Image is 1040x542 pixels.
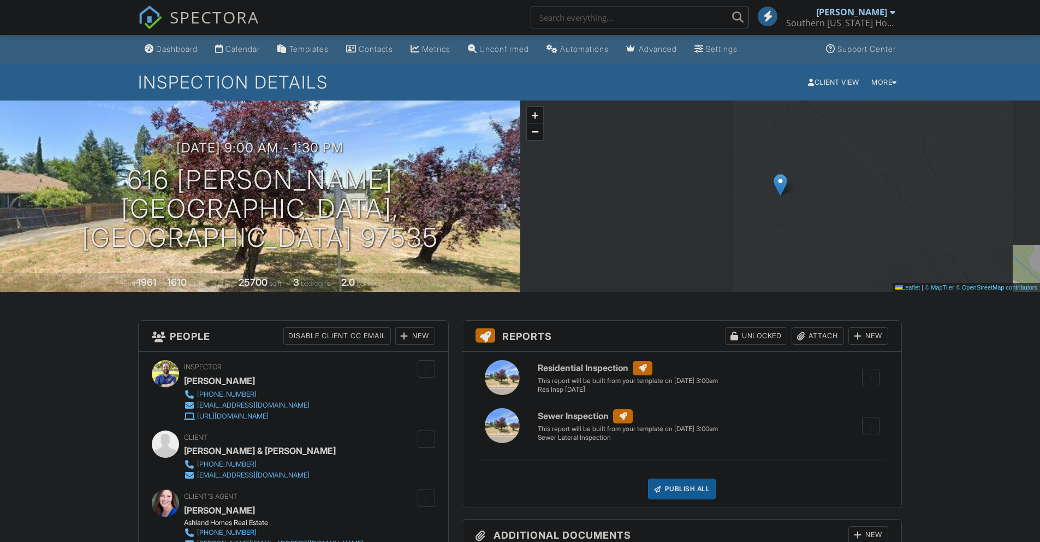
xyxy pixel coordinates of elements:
[17,166,503,252] h1: 616 [PERSON_NAME] [GEOGRAPHIC_DATA], [GEOGRAPHIC_DATA] 97535
[560,44,609,54] div: Automations
[342,39,397,60] a: Contacts
[774,174,787,196] img: Marker
[395,327,435,345] div: New
[925,284,954,291] a: © MapTiler
[184,389,310,400] a: [PHONE_NUMBER]
[538,361,718,375] h6: Residential Inspection
[531,125,538,138] span: −
[123,279,135,287] span: Built
[792,327,844,345] div: Attach
[273,39,333,60] a: Templates
[289,44,329,54] div: Templates
[538,385,718,394] div: Res Insp [DATE]
[170,5,259,28] span: SPECTORA
[422,44,450,54] div: Metrics
[786,17,895,28] div: Southern Oregon Home Inspections
[184,492,237,500] span: Client's Agent
[184,470,327,481] a: [EMAIL_ADDRESS][DOMAIN_NAME]
[140,39,202,60] a: Dashboard
[184,433,207,441] span: Client
[138,15,259,38] a: SPECTORA
[527,107,543,123] a: Zoom in
[211,39,264,60] a: Calendar
[956,284,1037,291] a: © OpenStreetMap contributors
[538,425,718,433] div: This report will be built from your template on [DATE] 3:00am
[648,479,716,499] div: Publish All
[188,279,204,287] span: sq. ft.
[804,75,863,89] div: Client View
[462,321,902,352] h3: Reports
[138,5,162,30] img: The Best Home Inspection Software - Spectora
[867,75,901,89] div: More
[848,327,888,345] div: New
[197,471,310,480] div: [EMAIL_ADDRESS][DOMAIN_NAME]
[197,412,269,421] div: [URL][DOMAIN_NAME]
[822,39,900,60] a: Support Center
[156,44,198,54] div: Dashboard
[816,7,887,17] div: [PERSON_NAME]
[197,460,257,469] div: [PHONE_NUMBER]
[197,401,310,410] div: [EMAIL_ADDRESS][DOMAIN_NAME]
[138,73,902,92] h1: Inspection Details
[527,123,543,140] a: Zoom out
[531,7,749,28] input: Search everything...
[293,276,299,288] div: 3
[139,321,448,352] h3: People
[725,327,787,345] div: Unlocked
[137,276,157,288] div: 1961
[184,519,372,527] div: Ashland Homes Real Estate
[531,108,538,122] span: +
[538,376,718,385] div: This report will be built from your template on [DATE] 3:00am
[463,39,533,60] a: Unconfirmed
[538,409,718,423] h6: Sewer Inspection
[356,279,388,287] span: bathrooms
[301,279,331,287] span: bedrooms
[176,140,343,155] h3: [DATE] 9:00 am - 1:30 pm
[706,44,738,54] div: Settings
[239,276,268,288] div: 25700
[837,44,896,54] div: Support Center
[622,39,681,60] a: Advanced
[184,502,255,519] a: [PERSON_NAME]
[269,279,283,287] span: sq.ft.
[197,528,257,537] div: [PHONE_NUMBER]
[538,433,718,443] div: Sewer Lateral Inspection
[184,373,255,389] div: [PERSON_NAME]
[479,44,529,54] div: Unconfirmed
[184,527,364,538] a: [PHONE_NUMBER]
[184,443,336,459] div: [PERSON_NAME] & [PERSON_NAME]
[283,327,391,345] div: Disable Client CC Email
[184,400,310,411] a: [EMAIL_ADDRESS][DOMAIN_NAME]
[803,78,866,86] a: Client View
[406,39,455,60] a: Metrics
[167,276,187,288] div: 1610
[922,284,923,291] span: |
[341,276,355,288] div: 2.0
[690,39,742,60] a: Settings
[542,39,613,60] a: Automations (Basic)
[359,44,393,54] div: Contacts
[184,459,327,470] a: [PHONE_NUMBER]
[639,44,677,54] div: Advanced
[184,411,310,422] a: [URL][DOMAIN_NAME]
[895,284,920,291] a: Leaflet
[225,44,260,54] div: Calendar
[184,363,222,371] span: Inspector
[197,390,257,399] div: [PHONE_NUMBER]
[214,279,237,287] span: Lot Size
